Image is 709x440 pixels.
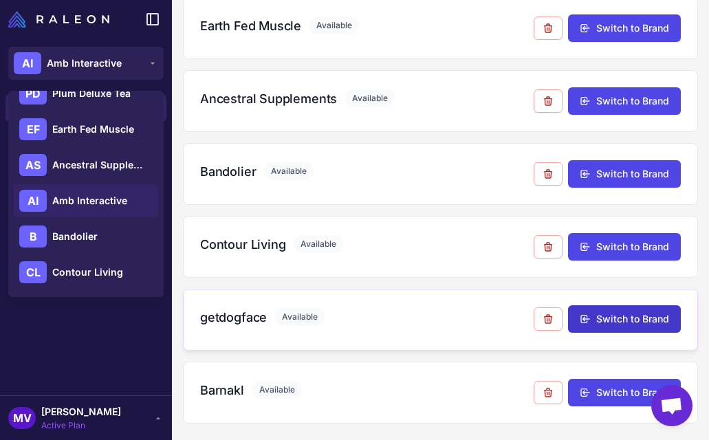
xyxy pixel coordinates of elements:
h3: Contour Living [200,235,285,254]
span: Amb Interactive [47,56,122,71]
div: CL [19,261,47,283]
span: Active Plan [41,419,121,432]
div: B [19,225,47,247]
h3: Ancestral Supplements [200,89,337,108]
button: Remove from agency [534,235,563,258]
h3: Bandolier [200,162,256,181]
div: EF [19,118,47,140]
button: Switch to Brand [568,87,681,115]
h3: Earth Fed Muscle [200,16,301,35]
span: Available [294,235,343,253]
button: AIAmb Interactive [8,47,164,80]
span: Amb Interactive [52,193,127,208]
a: Raleon Logo [8,11,115,27]
a: User Management [6,128,166,157]
img: Raleon Logo [8,11,109,27]
span: Available [309,16,359,34]
button: Remove from agency [534,307,563,331]
a: Manage Brands [6,93,166,122]
button: Remove from agency [534,16,563,40]
div: Open chat [651,385,692,426]
span: Earth Fed Muscle [52,122,134,137]
button: Remove from agency [534,89,563,113]
span: [PERSON_NAME] [41,404,121,419]
button: Switch to Brand [568,160,681,188]
span: Bandolier [52,229,98,244]
span: Available [264,162,314,180]
h3: Barnakl [200,381,244,399]
div: AS [19,154,47,176]
button: Remove from agency [534,381,563,404]
span: Plum Deluxe Tea [52,86,131,101]
span: Available [275,308,325,326]
span: Contour Living [52,265,123,280]
span: Available [252,381,302,399]
div: AI [14,52,41,74]
span: Ancestral Supplements [52,157,149,173]
button: Remove from agency [534,162,563,186]
button: Switch to Brand [568,379,681,406]
div: PD [19,82,47,104]
h3: getdogface [200,308,267,327]
div: MV [8,407,36,429]
div: AI [19,190,47,212]
span: Available [345,89,395,107]
button: Switch to Brand [568,233,681,261]
button: Switch to Brand [568,14,681,42]
button: Switch to Brand [568,305,681,333]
